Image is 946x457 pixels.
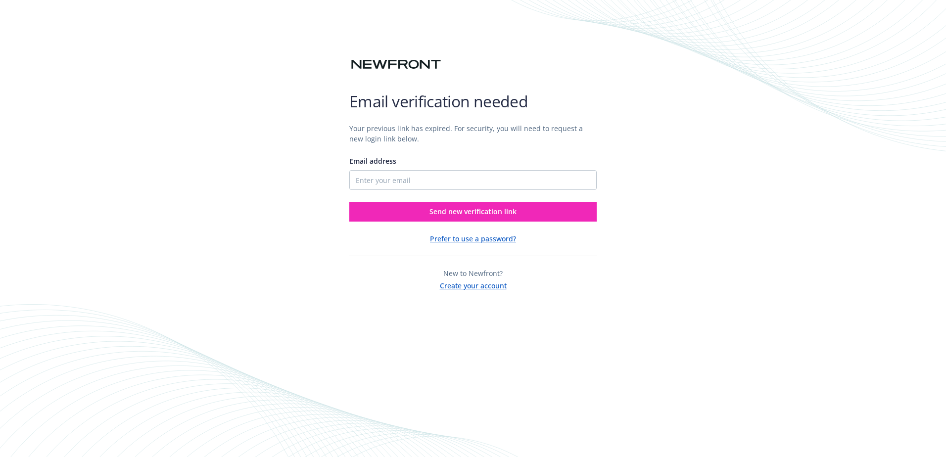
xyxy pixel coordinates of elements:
img: Newfront logo [349,56,443,73]
span: New to Newfront? [443,269,503,278]
span: Send new verification link [429,207,517,216]
p: Your previous link has expired. For security, you will need to request a new login link below. [349,123,597,144]
h1: Email verification needed [349,91,597,111]
input: Enter your email [349,170,597,190]
button: Send new verification link [349,202,597,222]
span: Email address [349,156,396,166]
button: Create your account [440,278,507,291]
button: Prefer to use a password? [430,233,516,244]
